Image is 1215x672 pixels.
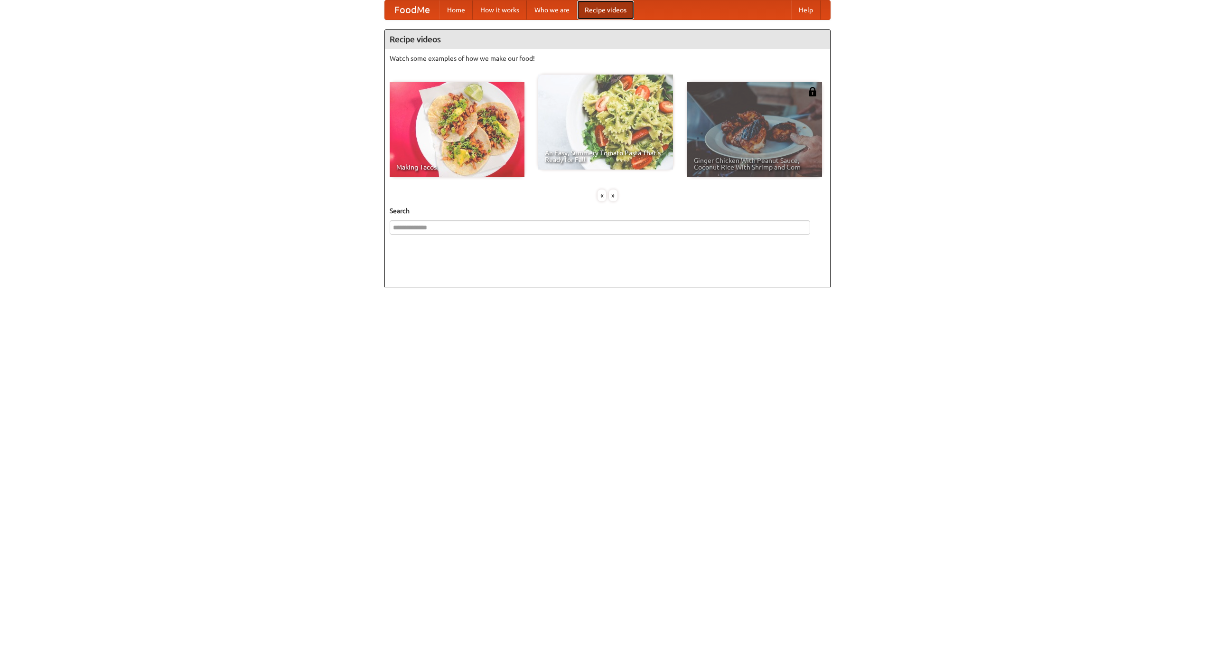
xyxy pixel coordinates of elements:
div: » [609,189,617,201]
p: Watch some examples of how we make our food! [390,54,825,63]
img: 483408.png [808,87,817,96]
a: How it works [473,0,527,19]
a: Who we are [527,0,577,19]
a: Home [439,0,473,19]
a: Making Tacos [390,82,524,177]
a: FoodMe [385,0,439,19]
a: An Easy, Summery Tomato Pasta That's Ready for Fall [538,75,673,170]
a: Help [791,0,821,19]
h4: Recipe videos [385,30,830,49]
span: An Easy, Summery Tomato Pasta That's Ready for Fall [545,150,666,163]
div: « [598,189,606,201]
a: Recipe videos [577,0,634,19]
span: Making Tacos [396,164,518,170]
h5: Search [390,206,825,216]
